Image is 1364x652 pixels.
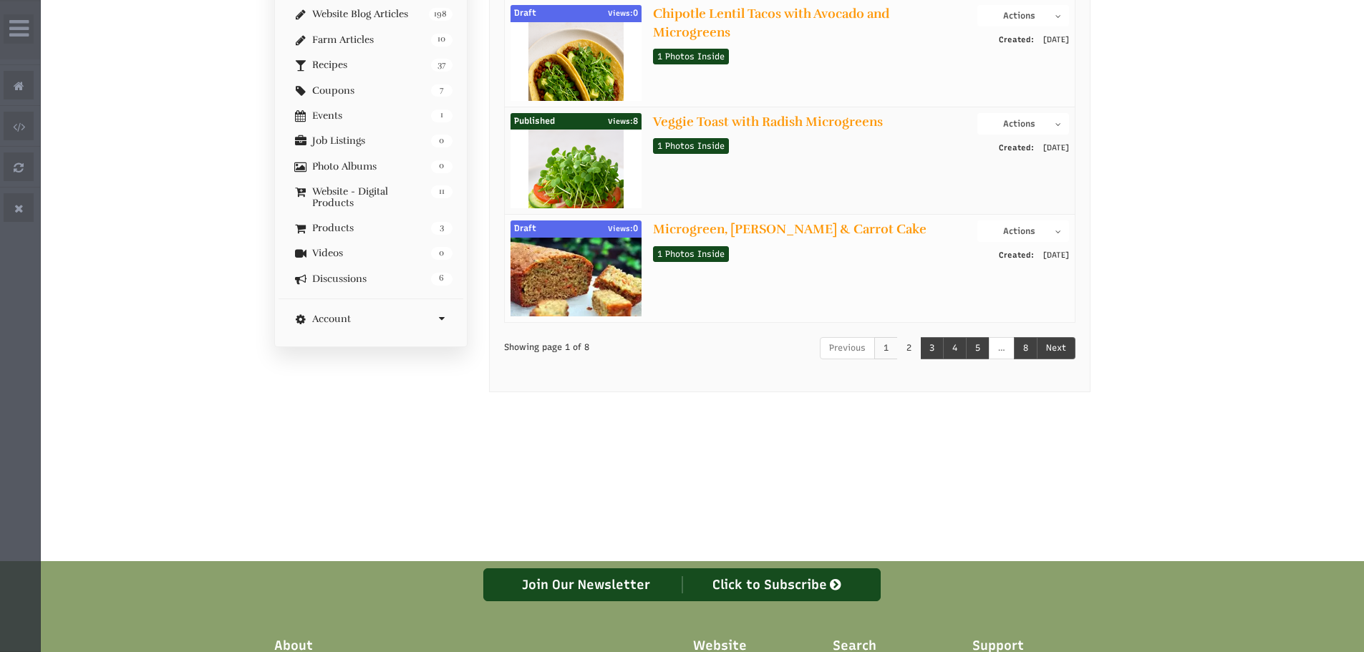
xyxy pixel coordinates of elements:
a: Previous [820,337,875,359]
span: 0 [608,221,638,237]
a: 3 [920,337,944,359]
a: 1 Photos Inside [653,138,729,154]
span: [DATE] [1036,34,1069,47]
button: Actions [977,220,1068,242]
span: 198 [429,8,452,21]
a: 7 Coupons [289,85,453,96]
span: Created: [999,249,1034,262]
a: 6 Discussions [289,273,453,284]
a: 10 Farm Articles [289,34,453,45]
a: 0 Photo Albums [289,161,453,172]
a: 2 [897,337,921,359]
a: 1 Photos Inside [653,49,729,64]
a: 37 Recipes [289,59,453,70]
a: Microgreen, [PERSON_NAME] & Carrot Cake [653,221,927,237]
a: 4 [943,337,967,359]
span: 37 [431,59,453,72]
div: Join Our Newsletter [491,576,682,593]
span: 8 [608,114,638,130]
button: Actions [977,113,1068,135]
span: [DATE] [1036,142,1069,155]
span: Views: [608,117,633,126]
span: 10 [431,34,453,47]
span: 11 [431,185,453,198]
a: Veggie Toast with Radish Microgreens [653,114,883,130]
div: Draft [511,220,642,238]
span: [DATE] [1036,249,1069,262]
span: 1 [431,110,453,122]
a: 198 Website Blog Articles [289,9,453,19]
a: Chipotle Lentil Tacos with Avocado and Microgreens [653,6,889,39]
img: b6649fac1d7f7fa323ebcb92e3103b81 [528,22,624,165]
span: 6 [431,273,453,286]
span: 3 [431,222,453,235]
a: 0 Job Listings [289,135,453,146]
a: 0 Videos [289,248,453,258]
span: 0 [431,135,453,147]
span: 7 [431,84,453,97]
span: Created: [999,142,1034,155]
a: 1 Photos Inside [653,246,729,262]
button: Actions [977,5,1068,26]
span: 0 [431,160,453,173]
a: 11 Website - Digital Products [289,186,453,208]
span: Views: [608,224,633,233]
div: Showing page 1 of 8 [504,323,730,354]
span: Created: [999,34,1034,47]
a: 3 Products [289,223,453,233]
a: 5 [966,337,990,359]
a: Join Our Newsletter Click to Subscribe [483,568,881,601]
span: Views: [608,9,633,18]
a: 1 [874,337,898,359]
div: Published [511,113,642,130]
img: e69cac971f3a70f8020b50dd06552182 [511,238,642,343]
span: 0 [431,247,453,260]
img: fd8d8499b2e4daeded1559adcb6fc9f4 [528,130,624,273]
span: 0 [608,6,638,21]
a: … [989,337,1015,359]
a: Account [289,313,453,324]
a: Next [1037,337,1075,359]
a: 1 Events [289,110,453,121]
div: Draft [511,5,642,22]
i: Wide Admin Panel [9,17,29,40]
div: Click to Subscribe [682,576,874,593]
a: 8 [1014,337,1037,359]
